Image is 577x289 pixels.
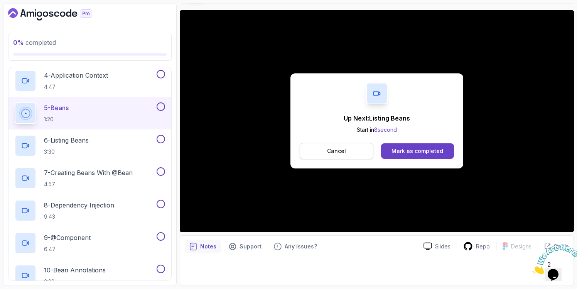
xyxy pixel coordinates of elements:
p: 3:28 [44,278,106,286]
p: 4:47 [44,83,108,91]
p: 6 - Listing Beans [44,136,89,145]
iframe: chat widget [529,241,577,277]
p: 7 - Creating Beans With @Bean [44,168,133,177]
p: Up Next: Listing Beans [344,114,410,123]
p: Notes [200,243,216,250]
p: Slides [435,243,450,250]
img: Chat attention grabber [3,3,51,34]
p: 5 - Beans [44,103,69,112]
span: 2 [3,3,6,10]
p: 10 - Bean Annotations [44,265,106,275]
button: Mark as completed [381,143,454,159]
p: 1:20 [44,116,69,123]
p: Repo [476,243,490,250]
button: notes button [185,240,221,253]
iframe: 5 - Beans [180,10,574,232]
p: 3:30 [44,148,89,156]
a: Dashboard [8,8,110,20]
button: 6-Listing Beans3:30 [15,135,165,156]
button: 9-@Component6:47 [15,232,165,254]
p: Start in [344,126,410,134]
p: 9 - @Component [44,233,91,242]
p: Any issues? [285,243,317,250]
span: 8 second [374,126,397,133]
p: Support [240,243,262,250]
div: Mark as completed [391,147,443,155]
span: completed [13,39,56,46]
p: Designs [511,243,531,250]
button: Support button [224,240,266,253]
p: 6:47 [44,245,91,253]
p: 4 - Application Context [44,71,108,80]
a: Repo [457,241,496,251]
a: Slides [417,242,457,250]
p: 9:43 [44,213,114,221]
p: Cancel [327,147,346,155]
p: 4:57 [44,180,133,188]
p: 8 - Dependency Injection [44,201,114,210]
button: 4-Application Context4:47 [15,70,165,92]
span: 0 % [13,39,24,46]
button: 10-Bean Annotations3:28 [15,265,165,286]
button: 5-Beans1:20 [15,102,165,124]
button: 7-Creating Beans With @Bean4:57 [15,167,165,189]
button: Feedback button [269,240,322,253]
button: 8-Dependency Injection9:43 [15,200,165,221]
button: Cancel [300,143,373,159]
